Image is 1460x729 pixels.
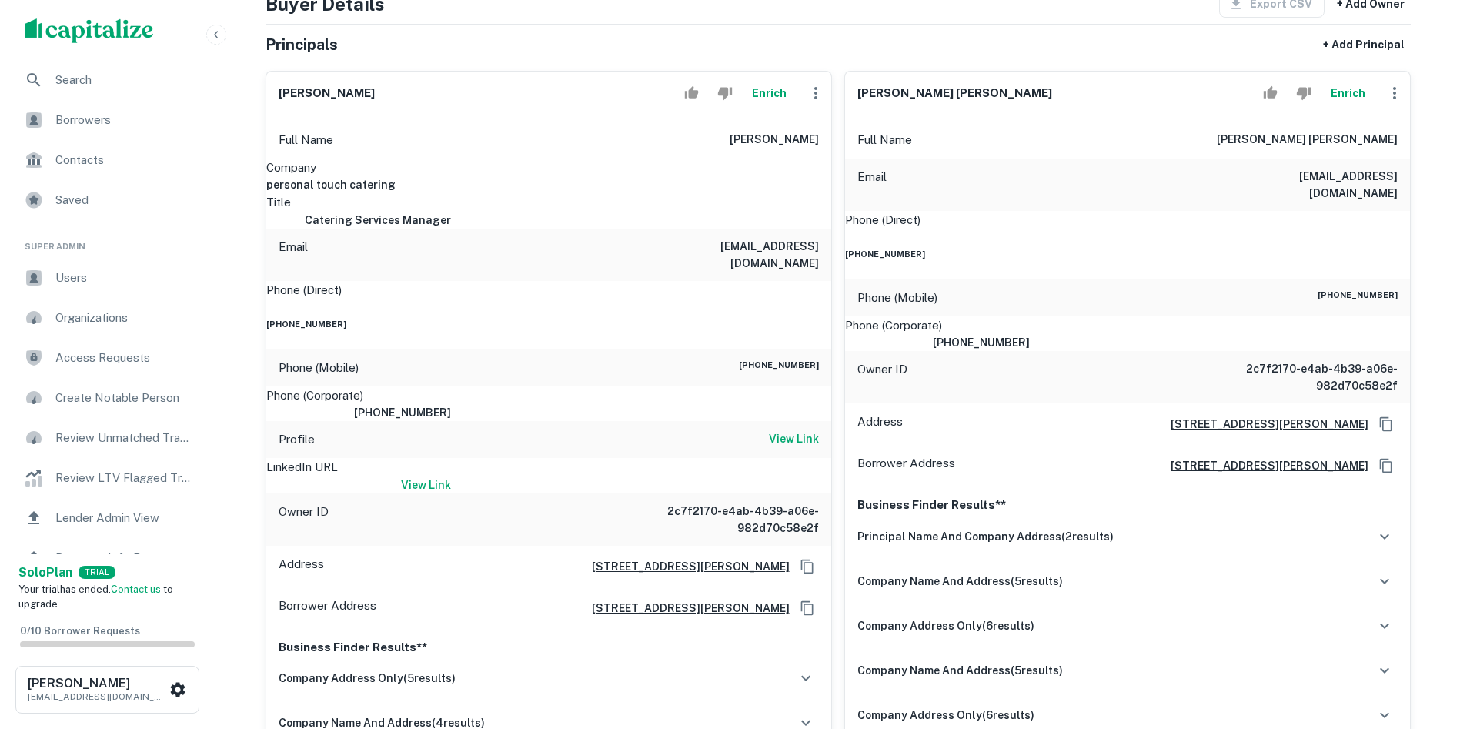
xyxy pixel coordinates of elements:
h6: company name and address ( 5 results) [857,662,1063,679]
span: Search [55,71,193,89]
span: Your trial has ended. to upgrade. [18,584,173,610]
a: Contact us [111,584,161,595]
h6: 2c7f2170-e4ab-4b39-a06e-982d70c58e2f [1213,360,1398,394]
button: Enrich [745,78,794,109]
a: Create Notable Person [12,380,202,416]
span: Saved [55,191,193,209]
p: LinkedIn URL [266,458,831,477]
a: Users [12,259,202,296]
h6: [PERSON_NAME] [28,677,166,690]
a: Access Requests [12,339,202,376]
p: Address [279,555,324,578]
button: [PERSON_NAME][EMAIL_ADDRESS][DOMAIN_NAME] [15,666,199,714]
span: Organizations [55,309,193,327]
h6: [PHONE_NUMBER] [266,318,831,330]
p: Phone (Mobile) [857,289,937,307]
button: Copy Address [796,555,819,578]
a: [STREET_ADDRESS][PERSON_NAME] [580,600,790,617]
button: + Add Principal [1317,31,1411,59]
h6: [PHONE_NUMBER] [266,404,451,421]
div: Contacts [12,142,202,179]
p: Full Name [279,131,333,149]
iframe: Chat Widget [1383,606,1460,680]
h6: company address only ( 6 results) [857,617,1034,634]
h6: personal touch catering [266,176,831,193]
button: Accept [678,78,705,109]
p: Email [857,168,887,202]
p: Owner ID [279,503,329,537]
h6: [PERSON_NAME] [730,131,819,149]
a: [STREET_ADDRESS][PERSON_NAME] [1158,457,1368,474]
a: [STREET_ADDRESS][PERSON_NAME] [580,558,790,575]
h6: [PHONE_NUMBER] [1318,289,1398,307]
strong: Solo Plan [18,565,72,580]
p: Business Finder Results** [279,638,819,657]
h6: principal name and company address ( 2 results) [857,528,1114,545]
p: Borrower Address [279,597,376,620]
h6: company name and address ( 5 results) [857,573,1063,590]
h6: 2c7f2170-e4ab-4b39-a06e-982d70c58e2f [634,503,819,537]
button: Enrich [1324,78,1373,109]
span: Lender Admin View [55,509,193,527]
span: Review LTV Flagged Transactions [55,469,193,487]
p: Phone (Direct) [266,281,342,299]
h6: [PHONE_NUMBER] [739,359,819,377]
h6: View Link [266,477,451,493]
h6: [PHONE_NUMBER] [845,248,1410,260]
h5: Principals [266,33,338,56]
h6: [PERSON_NAME] [279,85,375,102]
div: TRIAL [79,566,115,579]
a: SoloPlan [18,563,72,582]
a: [STREET_ADDRESS][PERSON_NAME] [1158,416,1368,433]
p: Company [266,159,831,177]
h6: company address only ( 6 results) [857,707,1034,724]
button: Reject [1290,78,1317,109]
button: Reject [711,78,738,109]
span: Create Notable Person [55,389,193,407]
h6: company address only ( 5 results) [279,670,456,687]
p: Phone (Corporate) [845,316,1410,335]
h6: [PHONE_NUMBER] [845,334,1030,351]
a: Search [12,62,202,99]
h6: [EMAIL_ADDRESS][DOMAIN_NAME] [634,238,819,272]
a: View Link [769,430,819,449]
button: Accept [1257,78,1284,109]
p: Address [857,413,903,436]
a: Saved [12,182,202,219]
h6: Catering Services Manager [266,212,451,229]
a: Review LTV Flagged Transactions [12,460,202,497]
h6: [PERSON_NAME] [PERSON_NAME] [857,85,1052,102]
p: Business Finder Results** [857,496,1398,514]
img: capitalize-logo.png [25,18,154,43]
p: Profile [279,430,315,449]
a: Lender Admin View [12,500,202,537]
p: Email [279,238,308,272]
p: Owner ID [857,360,907,394]
p: Title [266,193,831,212]
span: Review Unmatched Transactions [55,429,193,447]
span: Access Requests [55,349,193,367]
span: Contacts [55,151,193,169]
button: Copy Address [796,597,819,620]
h6: [EMAIL_ADDRESS][DOMAIN_NAME] [1213,168,1398,202]
a: Borrower Info Requests [12,540,202,577]
button: Copy Address [1375,413,1398,436]
div: Review Unmatched Transactions [12,420,202,456]
a: Organizations [12,299,202,336]
span: 0 / 10 Borrower Requests [20,625,140,637]
a: Borrowers [12,102,202,139]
